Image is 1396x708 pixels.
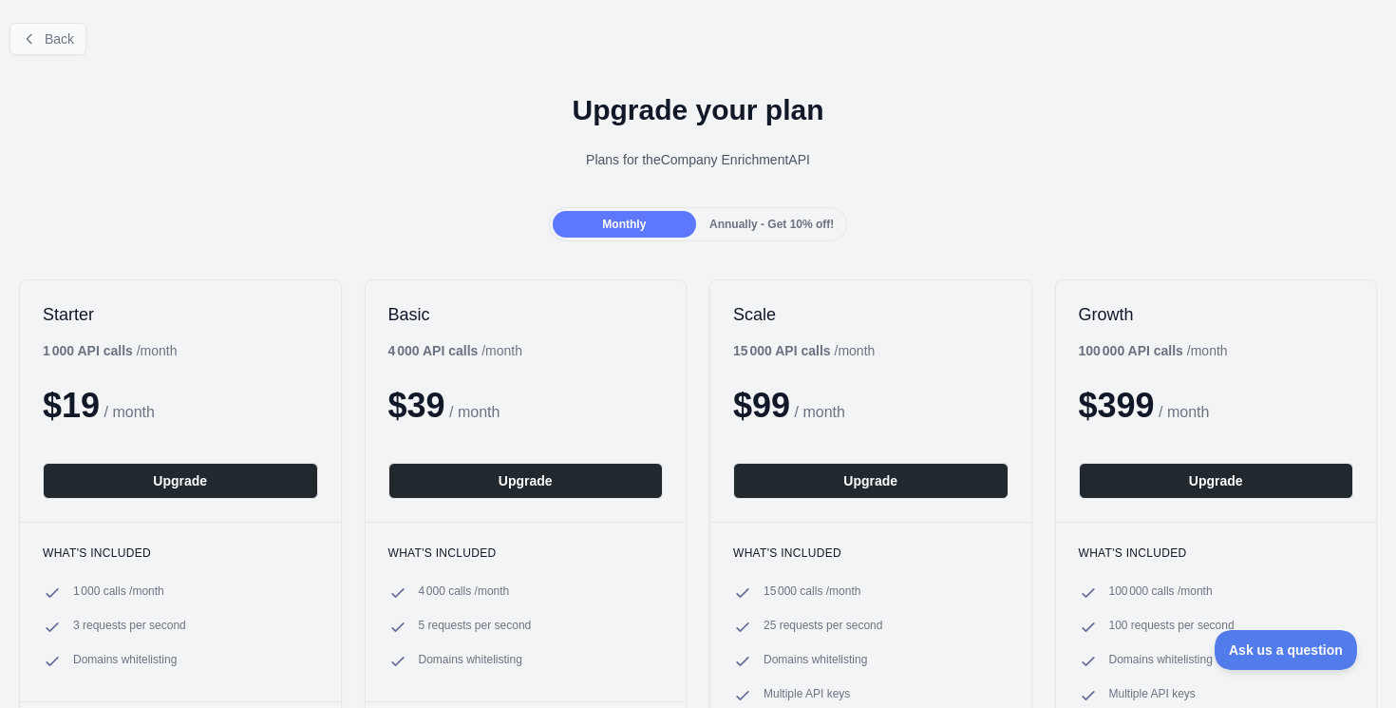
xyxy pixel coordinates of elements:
b: 100 000 API calls [1079,343,1183,358]
h2: Growth [1079,303,1354,326]
h2: Basic [388,303,664,326]
h2: Scale [733,303,1009,326]
span: $ 399 [1079,386,1155,425]
div: / month [733,341,875,360]
iframe: Toggle Customer Support [1215,630,1358,670]
div: / month [388,341,523,360]
b: 15 000 API calls [733,343,831,358]
div: / month [1079,341,1228,360]
span: $ 99 [733,386,790,425]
